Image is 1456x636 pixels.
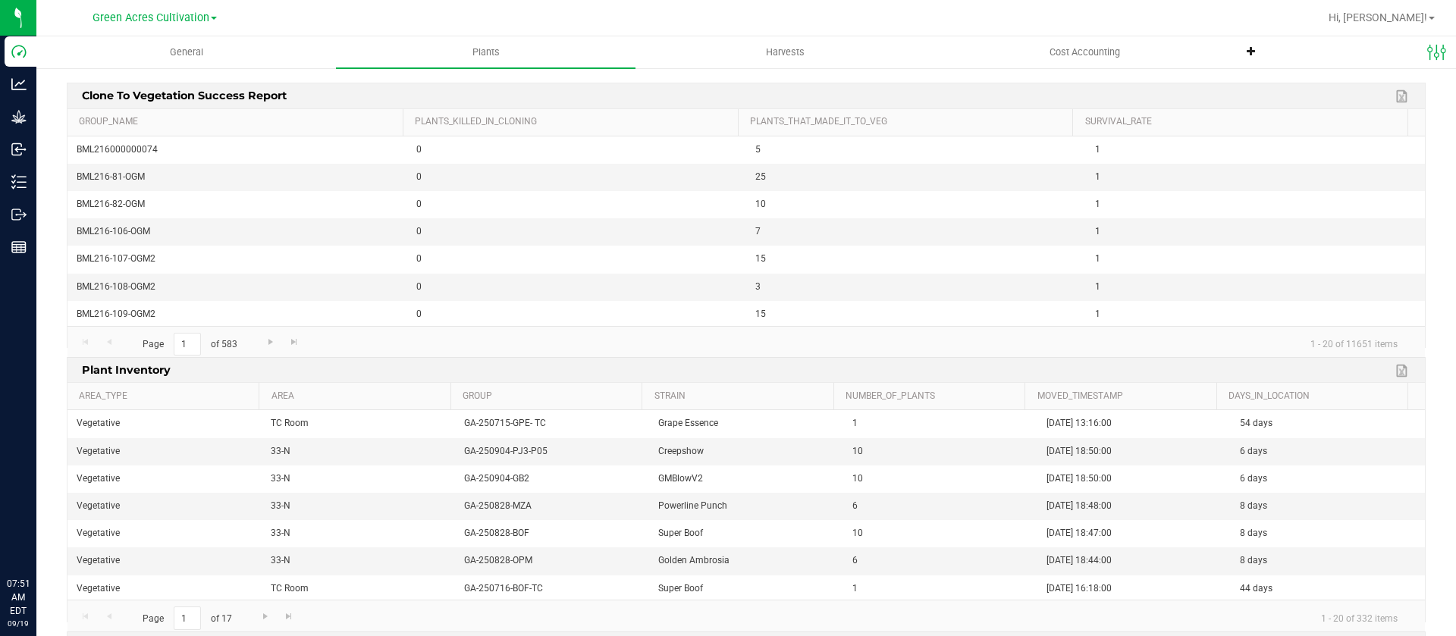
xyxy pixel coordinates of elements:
[746,136,1086,164] td: 5
[455,520,649,547] td: GA-250828-BOF
[407,191,747,218] td: 0
[407,218,747,246] td: 0
[67,274,407,301] td: BML216-108-OGM2
[1086,301,1426,328] td: 1
[1037,390,1211,403] a: Moved_Timestamp
[7,577,30,618] p: 07:51 AM EDT
[455,575,649,603] td: GA-250716-BOF-TC
[746,274,1086,301] td: 3
[1037,438,1232,465] td: [DATE] 18:50:00
[415,116,732,128] a: Plants_Killed_In_Cloning
[67,493,262,520] td: Vegetative
[1085,116,1402,128] a: Survival_Rate
[1086,246,1426,273] td: 1
[843,438,1037,465] td: 10
[935,36,1235,68] a: Cost Accounting
[7,618,30,629] p: 09/19
[1329,11,1427,23] span: Hi, [PERSON_NAME]!
[15,515,61,560] iframe: Resource center
[78,358,175,381] span: Plant Inventory
[1309,606,1410,629] span: 1 - 20 of 332 items
[649,493,843,520] td: Powerline Punch
[843,575,1037,603] td: 1
[130,333,249,356] span: Page of 583
[1231,575,1425,603] td: 44 days
[455,547,649,575] td: GA-250828-OPM
[67,136,407,164] td: BML216000000074
[336,36,635,68] a: Plants
[254,606,276,627] a: Go to the next page
[262,520,456,547] td: 33-N
[67,547,262,575] td: Vegetative
[455,410,649,437] td: GA-250715-GPE- TC
[79,116,397,128] a: Group_Name
[649,410,843,437] td: Grape Essence
[262,575,456,603] td: TC Room
[1037,547,1232,575] td: [DATE] 18:44:00
[67,191,407,218] td: BML216-82-OGM
[1231,547,1425,575] td: 8 days
[259,333,281,353] a: Go to the next page
[67,218,407,246] td: BML216-106-OGM
[455,493,649,520] td: GA-250828-MZA
[1037,410,1232,437] td: [DATE] 13:16:00
[745,45,825,59] span: Harvests
[45,512,63,531] iframe: Resource center unread badge
[1037,575,1232,603] td: [DATE] 16:18:00
[1298,333,1410,356] span: 1 - 20 of 11651 items
[1392,86,1414,106] a: Export to Excel
[1037,493,1232,520] td: [DATE] 18:48:00
[746,301,1086,328] td: 15
[1086,136,1426,164] td: 1
[11,174,27,190] inline-svg: Inventory
[1037,465,1232,493] td: [DATE] 18:50:00
[843,493,1037,520] td: 6
[407,301,747,328] td: 0
[174,606,201,630] input: 1
[746,246,1086,273] td: 15
[1231,493,1425,520] td: 8 days
[262,547,456,575] td: 33-N
[407,274,747,301] td: 0
[452,45,520,59] span: Plants
[746,164,1086,191] td: 25
[262,410,456,437] td: TC Room
[843,520,1037,547] td: 10
[843,410,1037,437] td: 1
[11,142,27,157] inline-svg: Inbound
[67,301,407,328] td: BML216-109-OGM2
[93,11,209,24] span: Green Acres Cultivation
[750,116,1067,128] a: Plants_that_made_it_to_Veg
[1231,465,1425,493] td: 6 days
[271,390,445,403] a: Area
[78,83,291,107] span: Clone to Vegetation Success Report
[67,410,262,437] td: Vegetative
[407,164,747,191] td: 0
[278,606,300,627] a: Go to the last page
[1086,191,1426,218] td: 1
[463,390,636,403] a: Group
[1086,164,1426,191] td: 1
[843,465,1037,493] td: 10
[262,438,456,465] td: 33-N
[649,547,843,575] td: Golden Ambrosia
[79,390,253,403] a: Area_Type
[1029,45,1141,59] span: Cost Accounting
[67,246,407,273] td: BML216-107-OGM2
[11,77,27,92] inline-svg: Analytics
[284,333,306,353] a: Go to the last page
[1086,218,1426,246] td: 1
[262,465,456,493] td: 33-N
[846,390,1019,403] a: Number_of_Plants
[843,547,1037,575] td: 6
[130,606,244,630] span: Page of 17
[1228,390,1402,403] a: Days_in_Location
[174,333,201,356] input: 1
[746,218,1086,246] td: 7
[455,438,649,465] td: GA-250904-PJ3-P05
[11,240,27,255] inline-svg: Reports
[746,191,1086,218] td: 10
[149,45,224,59] span: General
[649,520,843,547] td: Super Boof
[11,44,27,59] inline-svg: Dashboard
